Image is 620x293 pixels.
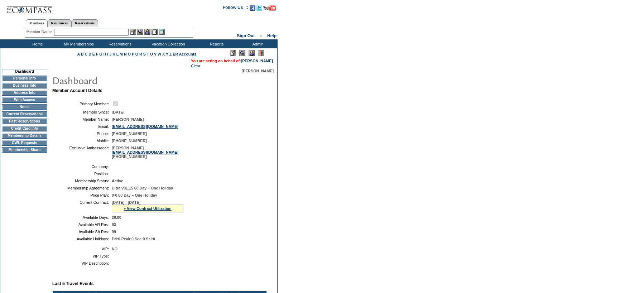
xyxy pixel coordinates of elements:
[230,50,236,56] img: Edit Mode
[140,39,195,48] td: Vacation Collection
[128,52,131,56] a: O
[71,19,98,27] a: Reservations
[55,230,109,234] td: Available SA Res:
[112,215,121,220] span: 26.00
[249,50,255,56] img: Impersonate
[2,69,47,74] td: Dashboard
[120,52,123,56] a: M
[152,29,158,35] img: Reservations
[2,119,47,124] td: Past Reservations
[2,147,47,153] td: Membership Share
[144,29,150,35] img: Impersonate
[55,193,109,197] td: Price Plan:
[124,206,172,211] a: » View Contract Utilization
[250,5,255,11] img: Become our fan on Facebook
[150,52,153,56] a: U
[112,200,140,205] span: [DATE] - [DATE]
[2,83,47,88] td: Business Info
[130,29,136,35] img: b_edit.gif
[173,52,196,56] a: ER Accounts
[237,33,255,38] a: Sign Out
[92,52,95,56] a: E
[137,29,143,35] img: View
[112,230,116,234] span: 99
[2,97,47,103] td: Web Access
[52,281,93,286] b: Last 5 Travel Events
[55,200,109,212] td: Current Contract:
[112,247,117,251] span: NO
[55,222,109,227] td: Available AR Res:
[112,179,123,183] span: Active
[158,52,161,56] a: W
[52,88,102,93] b: Member Account Details
[139,52,142,56] a: R
[112,117,144,121] span: [PERSON_NAME]
[52,73,195,87] img: pgTtlDashboard.gif
[191,64,200,68] a: Clear
[27,29,54,35] div: Member Name:
[26,19,48,27] a: Members
[236,39,278,48] td: Admin
[124,52,127,56] a: N
[263,5,276,11] img: Subscribe to our YouTube Channel
[191,59,273,63] span: You are acting on behalf of:
[55,131,109,136] td: Phone:
[85,52,87,56] a: C
[2,90,47,96] td: Address Info
[55,124,109,129] td: Email:
[256,7,262,11] a: Follow us on Twitter
[55,164,109,169] td: Company:
[55,215,109,220] td: Available Days:
[57,39,98,48] td: My Memberships
[223,4,248,13] td: Follow Us ::
[241,59,273,63] a: [PERSON_NAME]
[162,52,165,56] a: X
[112,237,155,241] span: Pri:0 Peak:0 Sec:0 Sel:0
[55,172,109,176] td: Position:
[99,52,102,56] a: G
[109,52,111,56] a: J
[81,52,84,56] a: B
[2,104,47,110] td: Notes
[267,33,277,38] a: Help
[2,76,47,81] td: Personal Info
[55,139,109,143] td: Mobile:
[55,186,109,190] td: Membership Agreement:
[242,69,274,73] span: [PERSON_NAME]
[2,111,47,117] td: Current Reservations
[159,29,165,35] img: b_calculator.gif
[112,146,178,159] span: [PERSON_NAME] [PHONE_NUMBER]
[88,52,91,56] a: D
[132,52,134,56] a: P
[116,52,119,56] a: L
[263,7,276,11] a: Subscribe to our YouTube Channel
[55,179,109,183] td: Membership Status:
[112,193,157,197] span: 0-0 60 Day – One Holiday
[112,186,173,190] span: Ultra v01.15 60 Day – One Holiday
[154,52,157,56] a: V
[112,222,116,227] span: 93
[143,52,146,56] a: S
[260,33,263,38] span: ::
[2,126,47,131] td: Credit Card Info
[169,52,172,56] a: Z
[77,52,80,56] a: A
[112,150,178,154] a: [EMAIL_ADDRESS][DOMAIN_NAME]
[98,39,140,48] td: Reservations
[112,131,147,136] span: [PHONE_NUMBER]
[55,247,109,251] td: VIP:
[96,52,98,56] a: F
[166,52,168,56] a: Y
[55,117,109,121] td: Member Name:
[112,124,178,129] a: [EMAIL_ADDRESS][DOMAIN_NAME]
[55,254,109,258] td: VIP Type:
[256,5,262,11] img: Follow us on Twitter
[55,261,109,265] td: VIP Description:
[16,39,57,48] td: Home
[258,50,264,56] img: Log Concern/Member Elevation
[55,146,109,159] td: Exclusive Ambassador:
[239,50,245,56] img: View Mode
[47,19,71,27] a: Residences
[2,140,47,146] td: CWL Requests
[104,52,106,56] a: H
